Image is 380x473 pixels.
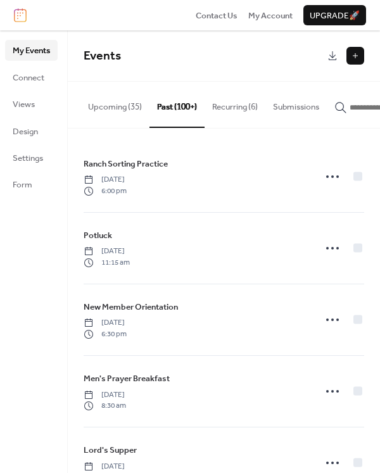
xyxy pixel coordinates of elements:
[84,186,127,197] span: 6:00 pm
[84,389,126,401] span: [DATE]
[84,301,178,313] span: New Member Orientation
[5,67,58,87] a: Connect
[5,40,58,60] a: My Events
[13,179,32,191] span: Form
[310,9,360,22] span: Upgrade 🚀
[84,444,137,457] span: Lord's Supper
[84,329,127,340] span: 6:30 pm
[13,72,44,84] span: Connect
[84,300,178,314] a: New Member Orientation
[84,372,170,385] span: Men's Prayer Breakfast
[84,44,121,68] span: Events
[5,148,58,168] a: Settings
[84,317,127,329] span: [DATE]
[84,158,168,170] span: Ranch Sorting Practice
[303,5,366,25] button: Upgrade🚀
[84,372,170,386] a: Men's Prayer Breakfast
[13,98,35,111] span: Views
[5,121,58,141] a: Design
[84,174,127,186] span: [DATE]
[5,174,58,194] a: Form
[14,8,27,22] img: logo
[84,229,112,242] span: Potluck
[84,461,130,472] span: [DATE]
[84,246,130,257] span: [DATE]
[13,152,43,165] span: Settings
[84,443,137,457] a: Lord's Supper
[84,400,126,412] span: 8:30 am
[205,82,265,126] button: Recurring (6)
[13,44,50,57] span: My Events
[248,9,293,22] a: My Account
[5,94,58,114] a: Views
[196,9,237,22] a: Contact Us
[265,82,327,126] button: Submissions
[80,82,149,126] button: Upcoming (35)
[84,257,130,268] span: 11:15 am
[84,157,168,171] a: Ranch Sorting Practice
[13,125,38,138] span: Design
[149,82,205,127] button: Past (100+)
[84,229,112,243] a: Potluck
